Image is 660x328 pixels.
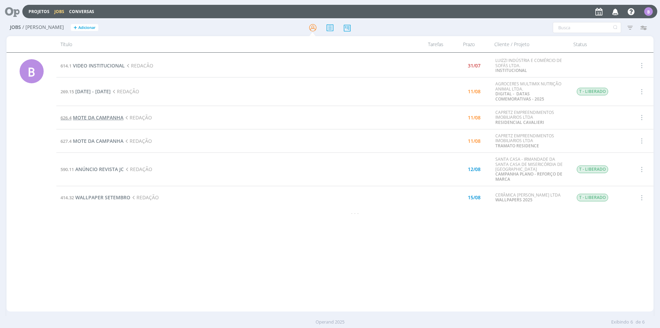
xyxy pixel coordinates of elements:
[577,194,608,201] span: T - LIBERADO
[125,62,153,69] span: REDACÃO
[60,166,74,172] span: 590.11
[495,143,539,149] a: TRAMATO RESIDENCE
[10,24,21,30] span: Jobs
[71,24,98,31] button: +Adicionar
[644,6,653,18] button: B
[644,7,653,16] div: B
[124,166,152,172] span: REDAÇÃO
[448,36,490,52] div: Prazo
[56,36,406,52] div: Título
[73,62,125,69] span: VIDEO INSTITUCIONAL
[26,9,52,14] button: Projetos
[60,194,130,201] a: 414.32WALLPAPER SETEMBRO
[73,138,123,144] span: MOTE DA CAMPANHA
[495,119,544,125] a: RESIDENCIAL CAVALIERI
[406,36,448,52] div: Tarefas
[60,138,123,144] a: 627.4MOTE DA CAMPANHA
[468,195,481,200] div: 15/08
[553,22,621,33] input: Busca
[56,209,653,216] div: - - -
[495,134,566,148] div: CAPRETZ EMPREENDIMENTOS IMOBILIARIOS LTDA
[60,138,71,144] span: 627.4
[29,9,49,14] a: Projetos
[75,88,111,95] span: [DATE] - [DATE]
[569,36,628,52] div: Status
[60,63,71,69] span: 614.1
[468,167,481,172] div: 12/08
[468,139,481,144] div: 11/08
[60,115,71,121] span: 626.4
[123,114,152,121] span: REDAÇÃO
[69,9,94,14] a: Conversas
[495,91,544,102] a: DIGITAL - DATAS COMEMORATIVAS - 2025
[74,24,77,31] span: +
[130,194,159,201] span: REDAÇÃO
[60,88,74,95] span: 269.15
[60,88,111,95] a: 269.15[DATE] - [DATE]
[78,25,96,30] span: Adicionar
[22,24,64,30] span: / [PERSON_NAME]
[75,194,130,201] span: WALLPAPER SETEMBRO
[495,193,566,203] div: CERÂMICA [PERSON_NAME] LTDA
[60,166,124,172] a: 590.11ANÚNCIO REVISTA JC
[642,319,645,326] span: 6
[73,114,123,121] span: MOTE DA CAMPANHA
[54,9,64,14] a: Jobs
[495,171,562,182] a: CAMPANHA PLANO - REFORÇO DE MARCA
[495,110,566,125] div: CAPRETZ EMPREENDIMENTOS IMOBILIARIOS LTDA
[67,9,96,14] button: Conversas
[577,166,608,173] span: T - LIBERADO
[468,89,481,94] div: 11/08
[495,197,532,203] a: WALLPAPERS 2025
[123,138,152,144] span: REDAÇÃO
[468,115,481,120] div: 11/08
[495,67,527,73] a: INSTITUCIONAL
[111,88,139,95] span: REDAÇÃO
[630,319,633,326] span: 6
[495,58,566,73] div: LUIZZI INDÚSTRIA E COMÉRCIO DE SOFÁS LTDA.
[495,82,566,102] div: AGROCERES MULTIMIX NUTRIÇÃO ANIMAL LTDA.
[52,9,66,14] button: Jobs
[468,63,481,68] div: 31/07
[60,194,74,201] span: 414.32
[577,88,608,95] span: T - LIBERADO
[636,319,641,326] span: de
[495,157,566,182] div: SANTA CASA - IRMANDADE DA SANTA CASA DE MISERICÓRDIA DE [GEOGRAPHIC_DATA]
[20,59,44,83] div: B
[60,114,123,121] a: 626.4MOTE DA CAMPANHA
[60,62,125,69] a: 614.1VIDEO INSTITUCIONAL
[611,319,629,326] span: Exibindo
[75,166,124,172] span: ANÚNCIO REVISTA JC
[490,36,569,52] div: Cliente / Projeto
